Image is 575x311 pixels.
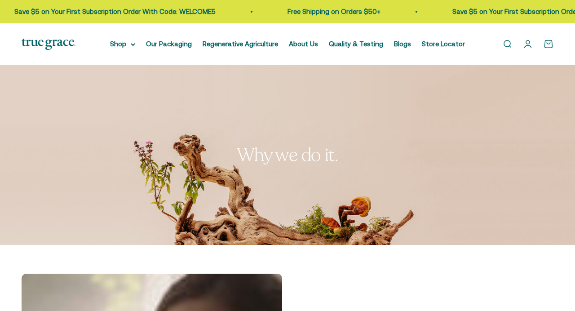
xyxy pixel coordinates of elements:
a: Regenerative Agriculture [203,40,278,48]
a: About Us [289,40,318,48]
a: Free Shipping on Orders $50+ [287,8,380,15]
p: Save $5 on Your First Subscription Order With Code: WELCOME5 [14,6,215,17]
split-lines: Why we do it. [237,143,338,167]
a: Store Locator [422,40,465,48]
a: Quality & Testing [329,40,383,48]
a: Our Packaging [146,40,192,48]
a: Blogs [394,40,411,48]
summary: Shop [110,39,135,49]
